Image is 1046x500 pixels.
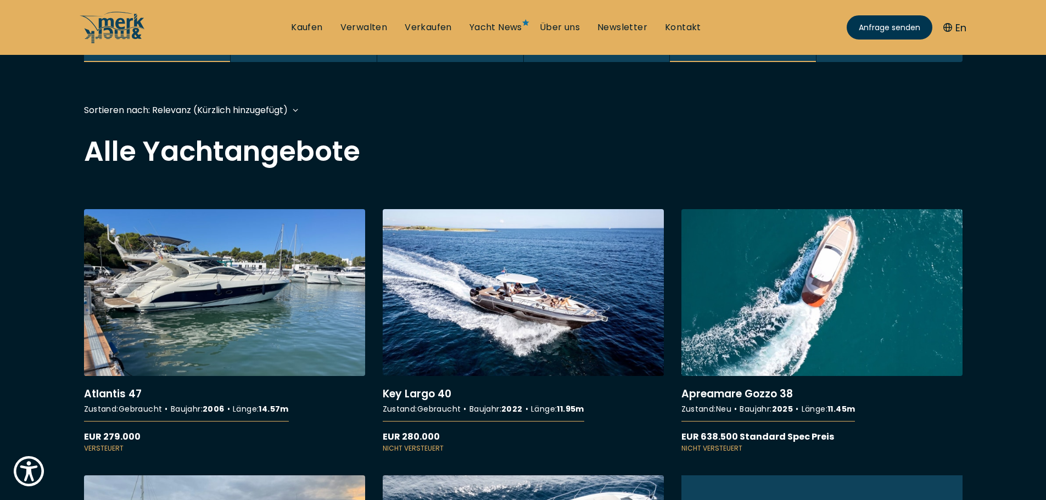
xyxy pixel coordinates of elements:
[859,22,920,33] span: Anfrage senden
[665,21,701,33] a: Kontakt
[84,138,963,165] h2: Alle Yachtangebote
[405,21,452,33] a: Verkaufen
[340,21,388,33] a: Verwalten
[681,209,963,453] a: More details aboutApreamare Gozzo 38
[469,21,522,33] a: Yacht News
[11,453,47,489] button: Show Accessibility Preferences
[943,20,966,35] button: En
[597,21,647,33] a: Newsletter
[383,209,664,453] a: More details aboutKey Largo 40
[84,103,288,117] div: Sortieren nach: Relevanz (Kürzlich hinzugefügt)
[540,21,580,33] a: Über uns
[847,15,932,40] a: Anfrage senden
[84,209,365,453] a: More details aboutAtlantis 47
[291,21,322,33] a: Kaufen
